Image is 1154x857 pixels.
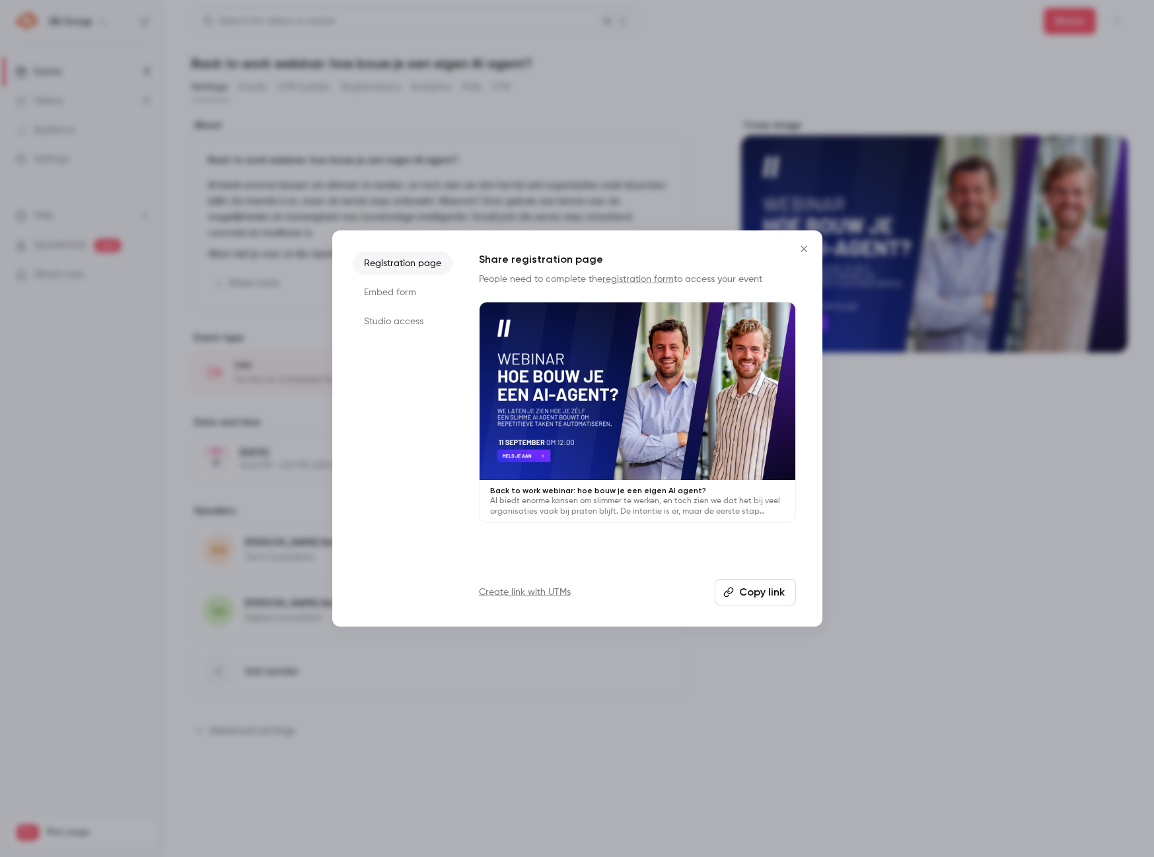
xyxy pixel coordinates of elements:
[353,310,452,333] li: Studio access
[490,496,785,517] p: AI biedt enorme kansen om slimmer te werken, en toch zien we dat het bij veel organisaties vaak b...
[715,579,796,605] button: Copy link
[791,236,817,262] button: Close
[479,273,796,286] p: People need to complete the to access your event
[479,586,571,599] a: Create link with UTMs
[353,252,452,275] li: Registration page
[479,252,796,267] h1: Share registration page
[353,281,452,304] li: Embed form
[602,275,674,284] a: registration form
[479,302,796,523] a: Back to work webinar: hoe bouw je een eigen AI agent?AI biedt enorme kansen om slimmer te werken,...
[490,485,785,496] p: Back to work webinar: hoe bouw je een eigen AI agent?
